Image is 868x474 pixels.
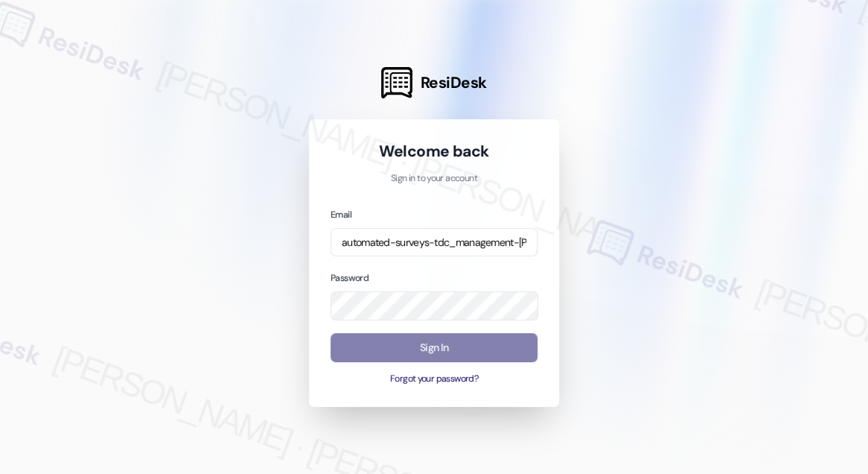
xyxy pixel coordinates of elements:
h1: Welcome back [331,141,537,162]
input: name@example.com [331,228,537,257]
button: Sign In [331,333,537,362]
p: Sign in to your account [331,172,537,186]
button: Forgot your password? [331,373,537,386]
span: ResiDesk [421,72,487,93]
label: Password [331,272,368,284]
img: ResiDesk Logo [381,67,412,98]
label: Email [331,209,351,221]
